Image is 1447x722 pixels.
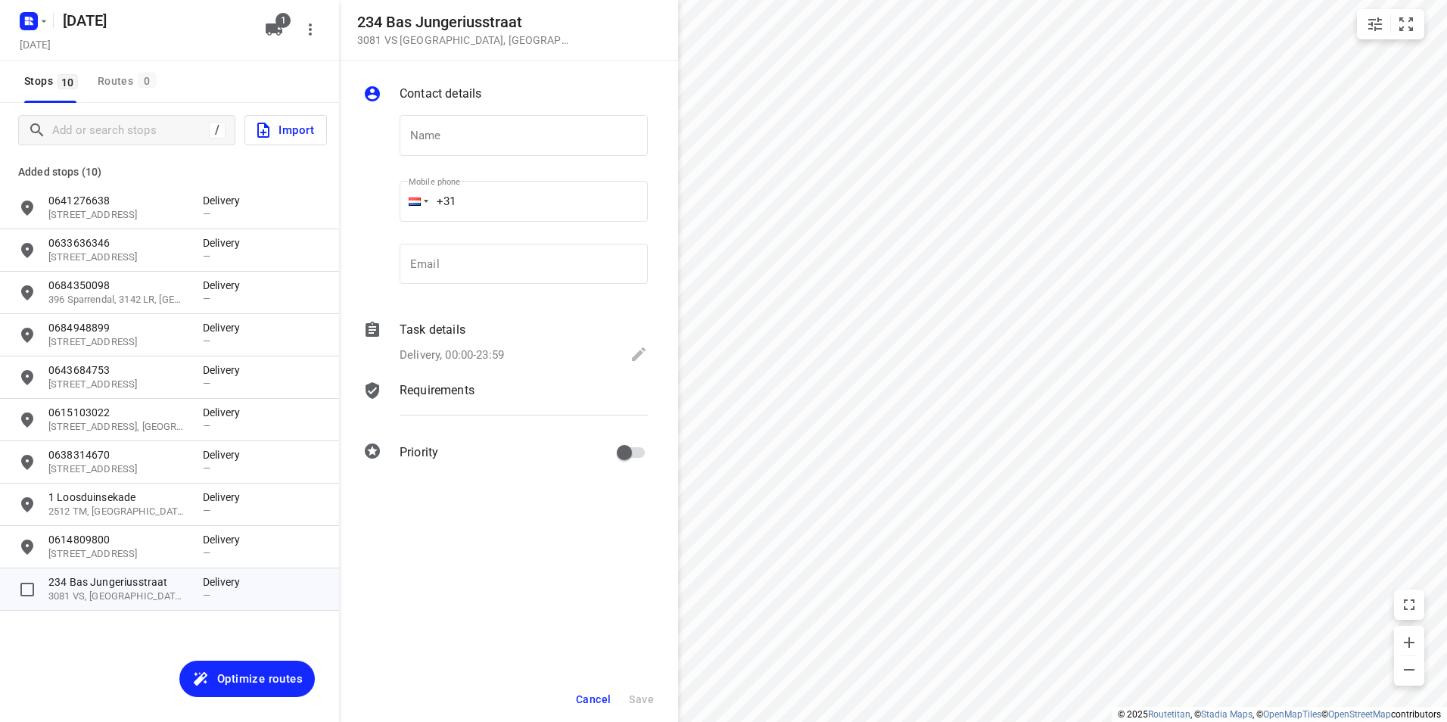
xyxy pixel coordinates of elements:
p: 0633636346 [48,235,188,251]
p: Task details [400,321,465,339]
p: 1 Rottumerplaat, 2809 SK, Gouda, NL [48,335,188,350]
p: Delivery [203,320,248,335]
button: Cancel [570,686,617,713]
p: Priority [400,443,438,462]
span: — [203,208,210,219]
p: Delivery [203,574,248,590]
button: Fit zoom [1391,9,1421,39]
p: Delivery [203,447,248,462]
button: More [295,14,325,45]
p: Delivery [203,405,248,420]
span: Stops [24,72,82,91]
p: 32 Saturnuslaan, 3318 ES, Dordrecht, NL [48,462,188,477]
p: 0684948899 [48,320,188,335]
p: 0615103022 [48,405,188,420]
h5: Rename [57,8,253,33]
div: Routes [98,72,160,91]
p: Contact details [400,85,481,103]
p: 0614809800 [48,532,188,547]
div: small contained button group [1357,9,1424,39]
p: Requirements [400,381,475,400]
p: Delivery [203,490,248,505]
p: Delivery [203,278,248,293]
span: Cancel [576,693,611,705]
div: / [209,122,226,138]
span: — [203,293,210,304]
input: Add or search stops [52,119,209,142]
p: 1 Loosduinsekade [48,490,188,505]
span: — [203,462,210,474]
p: 2512 TM, [GEOGRAPHIC_DATA], [GEOGRAPHIC_DATA] [48,505,188,519]
p: 0638314670 [48,447,188,462]
span: 1 [275,13,291,28]
label: Mobile phone [409,178,460,186]
span: — [203,505,210,516]
button: Import [244,115,327,145]
input: 1 (702) 123-4567 [400,181,648,222]
div: Task detailsDelivery, 00:00-23:59 [363,321,648,366]
button: Map settings [1360,9,1390,39]
p: 15 Rozenlaan, 3202 KC, Spijkenisse, NL [48,420,188,434]
span: — [203,590,210,601]
p: 3081 VS, [GEOGRAPHIC_DATA], [GEOGRAPHIC_DATA] [48,590,188,604]
span: Import [254,120,314,140]
span: — [203,547,210,559]
p: 0641276638 [48,193,188,208]
li: © 2025 , © , © © contributors [1118,709,1441,720]
p: 3081 VS [GEOGRAPHIC_DATA] , [GEOGRAPHIC_DATA] [357,34,569,46]
h5: Project date [14,36,57,53]
p: 234 Bas Jungeriusstraat [48,574,188,590]
h5: 234 Bas Jungeriusstraat [357,14,569,31]
p: Delivery [203,363,248,378]
p: 150A Dorpsweg, 3083 LK, Rotterdam, NL [48,208,188,223]
div: Requirements [363,381,648,427]
span: — [203,378,210,389]
a: Routetitan [1148,709,1190,720]
a: Stadia Maps [1201,709,1253,720]
p: 48 Magerhorst, 2402 LP, Alphen aan den Rijn, NL [48,547,188,562]
p: Delivery [203,193,248,208]
p: 0684350098 [48,278,188,293]
a: OpenStreetMap [1328,709,1391,720]
span: — [203,251,210,262]
span: Optimize routes [217,669,303,689]
button: 1 [259,14,289,45]
a: OpenMapTiles [1263,709,1321,720]
span: 10 [58,74,78,89]
span: Select [12,574,42,605]
p: 396 Sparrendal, 3142 LR, Maassluis, NL [48,293,188,307]
p: Delivery, 00:00-23:59 [400,347,504,364]
p: 350 Maartensdijklaan, 2541 XZ, Den Haag, NL [48,378,188,392]
svg: Edit [630,345,648,363]
div: Netherlands: + 31 [400,181,428,222]
p: 0643684753 [48,363,188,378]
div: Contact details [363,85,648,106]
span: 0 [138,73,156,88]
span: — [203,335,210,347]
p: Added stops (10) [18,163,321,181]
a: Import [235,115,327,145]
p: Delivery [203,532,248,547]
p: 79B 2e Schansstraat, 3025 XM, Rotterdam, NL [48,251,188,265]
button: Optimize routes [179,661,315,697]
span: — [203,420,210,431]
p: Delivery [203,235,248,251]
